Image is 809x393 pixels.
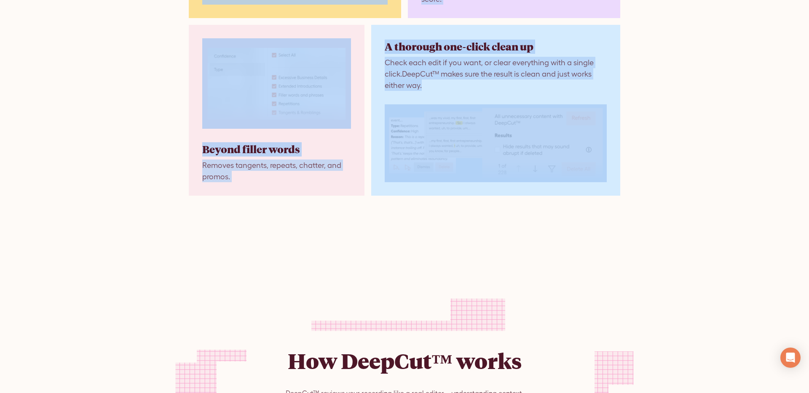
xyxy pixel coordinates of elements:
div: Open Intercom Messenger [780,348,801,368]
p: Check each edit if you want, or clear everything with a single click.DeepCut™ makes sure the resu... [385,57,607,91]
h2: How DeepCut™ works [284,344,526,377]
p: Removes tangents, repeats, chatter, and promos. [202,159,351,182]
h3: A thorough one-click clean up [385,40,533,54]
h3: Beyond filler words [202,142,300,157]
